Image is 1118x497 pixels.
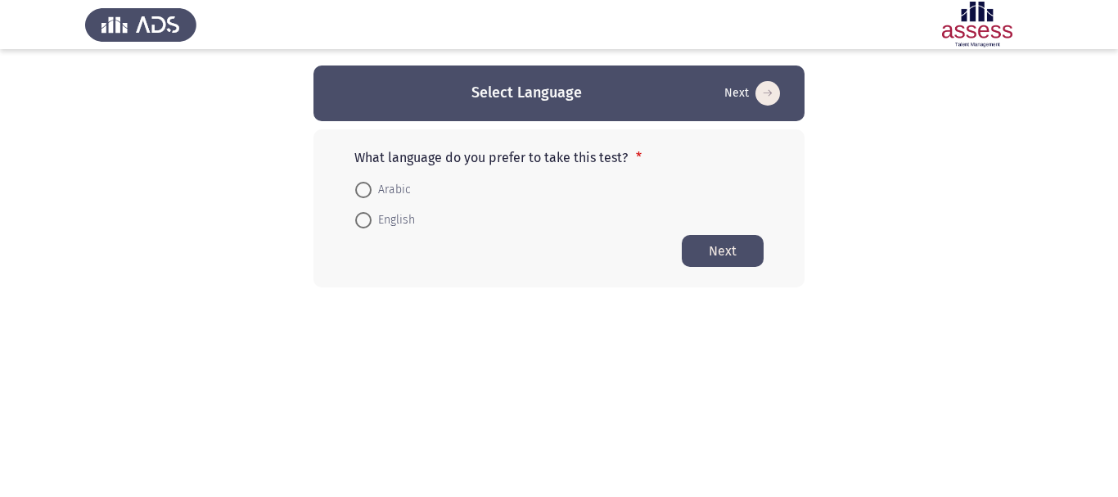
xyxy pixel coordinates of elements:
[372,210,415,230] span: English
[922,2,1033,47] img: Assessment logo of Potentiality Assessment
[471,83,582,103] h3: Select Language
[85,2,196,47] img: Assess Talent Management logo
[354,150,764,165] p: What language do you prefer to take this test?
[682,235,764,267] button: Start assessment
[372,180,411,200] span: Arabic
[719,80,785,106] button: Start assessment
